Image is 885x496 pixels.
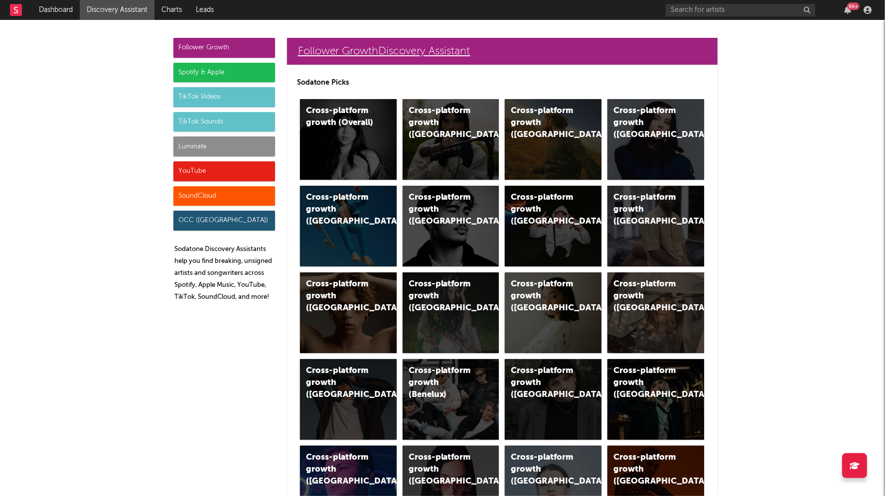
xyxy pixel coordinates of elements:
div: Cross-platform growth ([GEOGRAPHIC_DATA]) [613,105,681,141]
a: Cross-platform growth ([GEOGRAPHIC_DATA]) [607,99,704,180]
div: 99 + [847,2,860,10]
div: SoundCloud [173,186,275,206]
div: OCC ([GEOGRAPHIC_DATA]) [173,211,275,231]
div: Cross-platform growth ([GEOGRAPHIC_DATA]) [409,452,476,488]
a: Cross-platform growth ([GEOGRAPHIC_DATA]) [403,186,499,266]
div: Cross-platform growth ([GEOGRAPHIC_DATA]) [409,278,476,314]
div: Cross-platform growth ([GEOGRAPHIC_DATA]) [409,192,476,228]
a: Cross-platform growth ([GEOGRAPHIC_DATA]) [607,186,704,266]
div: Cross-platform growth ([GEOGRAPHIC_DATA]) [511,365,579,401]
div: TikTok Sounds [173,112,275,132]
a: Cross-platform growth (Benelux) [403,359,499,440]
div: Cross-platform growth ([GEOGRAPHIC_DATA]) [306,278,374,314]
div: Cross-platform growth (Overall) [306,105,374,129]
input: Search for artists [666,4,815,16]
a: Follower GrowthDiscovery Assistant [287,38,718,65]
div: Cross-platform growth (Benelux) [409,365,476,401]
div: Luminate [173,136,275,156]
div: Cross-platform growth ([GEOGRAPHIC_DATA]) [613,365,681,401]
a: Cross-platform growth ([GEOGRAPHIC_DATA]) [607,272,704,353]
div: Follower Growth [173,38,275,58]
div: Cross-platform growth ([GEOGRAPHIC_DATA]) [511,452,579,488]
div: Cross-platform growth ([GEOGRAPHIC_DATA]) [306,365,374,401]
div: Spotify & Apple [173,63,275,83]
a: Cross-platform growth ([GEOGRAPHIC_DATA]) [607,359,704,440]
p: Sodatone Discovery Assistants help you find breaking, unsigned artists and songwriters across Spo... [174,244,275,303]
a: Cross-platform growth ([GEOGRAPHIC_DATA]) [505,359,601,440]
div: Cross-platform growth ([GEOGRAPHIC_DATA]) [613,192,681,228]
a: Cross-platform growth ([GEOGRAPHIC_DATA]) [300,186,397,266]
button: 99+ [844,6,851,14]
div: Cross-platform growth ([GEOGRAPHIC_DATA]) [613,452,681,488]
a: Cross-platform growth ([GEOGRAPHIC_DATA]) [300,359,397,440]
a: Cross-platform growth ([GEOGRAPHIC_DATA]) [403,272,499,353]
div: Cross-platform growth ([GEOGRAPHIC_DATA]) [306,192,374,228]
div: Cross-platform growth ([GEOGRAPHIC_DATA]) [409,105,476,141]
a: Cross-platform growth ([GEOGRAPHIC_DATA]) [300,272,397,353]
div: YouTube [173,161,275,181]
a: Cross-platform growth ([GEOGRAPHIC_DATA]) [505,99,601,180]
a: Cross-platform growth (Overall) [300,99,397,180]
div: Cross-platform growth ([GEOGRAPHIC_DATA]) [306,452,374,488]
div: Cross-platform growth ([GEOGRAPHIC_DATA]) [613,278,681,314]
div: Cross-platform growth ([GEOGRAPHIC_DATA]) [511,278,579,314]
div: Cross-platform growth ([GEOGRAPHIC_DATA]/GSA) [511,192,579,228]
a: Cross-platform growth ([GEOGRAPHIC_DATA]/GSA) [505,186,601,266]
p: Sodatone Picks [297,77,708,89]
a: Cross-platform growth ([GEOGRAPHIC_DATA]) [505,272,601,353]
a: Cross-platform growth ([GEOGRAPHIC_DATA]) [403,99,499,180]
div: Cross-platform growth ([GEOGRAPHIC_DATA]) [511,105,579,141]
div: TikTok Videos [173,87,275,107]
